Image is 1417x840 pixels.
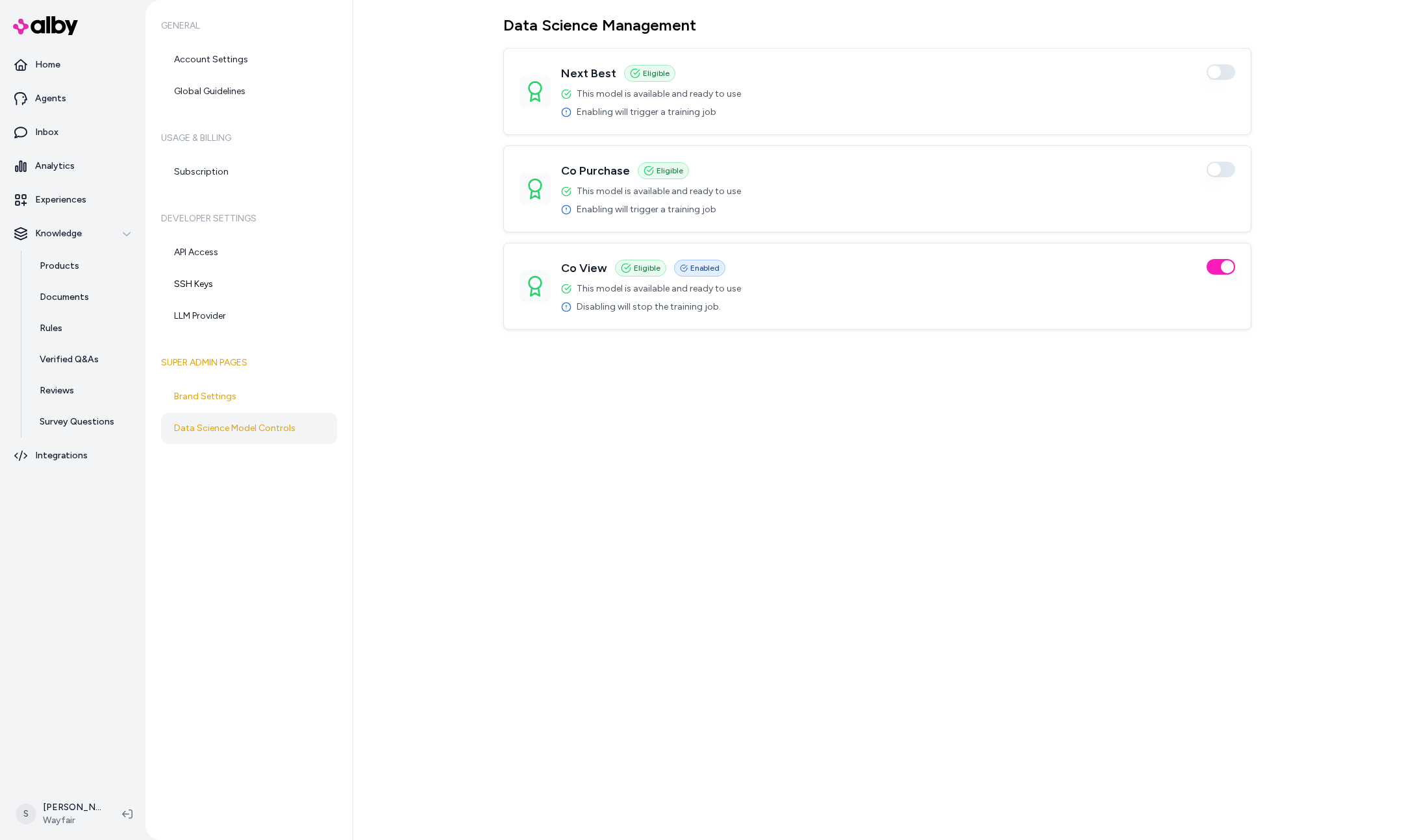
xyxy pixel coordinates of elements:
[35,449,88,462] p: Integrations
[5,83,140,114] a: Agents
[27,251,140,282] a: Products
[161,120,337,156] h6: Usage & Billing
[161,201,337,237] h6: Developer Settings
[690,263,720,273] span: Enabled
[35,227,82,240] p: Knowledge
[161,345,337,381] h6: Super Admin Pages
[577,282,741,295] span: This model is available and ready to use
[40,291,89,304] p: Documents
[5,218,140,249] button: Knowledge
[27,344,140,375] a: Verified Q&As
[43,814,101,827] span: Wayfair
[35,58,60,71] p: Home
[43,801,101,814] p: [PERSON_NAME]
[40,415,114,428] p: Survey Questions
[35,92,66,105] p: Agents
[561,64,616,82] h3: Next Best
[13,16,78,35] img: alby Logo
[643,68,670,79] span: Eligible
[5,117,140,148] a: Inbox
[40,260,79,273] p: Products
[577,203,716,216] span: Enabling will trigger a training job
[5,49,140,80] a: Home
[161,381,337,412] a: Brand Settings
[577,88,741,101] span: This model is available and ready to use
[27,375,140,406] a: Reviews
[577,106,716,119] span: Enabling will trigger a training job
[16,804,36,824] span: S
[161,269,337,300] a: SSH Keys
[40,322,62,335] p: Rules
[27,406,140,438] a: Survey Questions
[35,126,58,139] p: Inbox
[5,184,140,216] a: Experiences
[35,193,86,206] p: Experiences
[161,76,337,107] a: Global Guidelines
[657,166,683,176] span: Eligible
[577,185,741,198] span: This model is available and ready to use
[35,160,75,173] p: Analytics
[577,301,721,314] span: Disabling will stop the training job.
[27,313,140,344] a: Rules
[5,151,140,182] a: Analytics
[561,162,630,180] h3: Co Purchase
[5,440,140,471] a: Integrations
[561,259,607,277] h3: Co View
[161,301,337,332] a: LLM Provider
[27,282,140,313] a: Documents
[503,16,1251,35] h1: Data Science Management
[161,237,337,268] a: API Access
[161,44,337,75] a: Account Settings
[40,384,74,397] p: Reviews
[40,353,99,366] p: Verified Q&As
[634,263,660,273] span: Eligible
[161,8,337,44] h6: General
[161,156,337,188] a: Subscription
[8,793,112,835] button: S[PERSON_NAME]Wayfair
[161,413,337,444] a: Data Science Model Controls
